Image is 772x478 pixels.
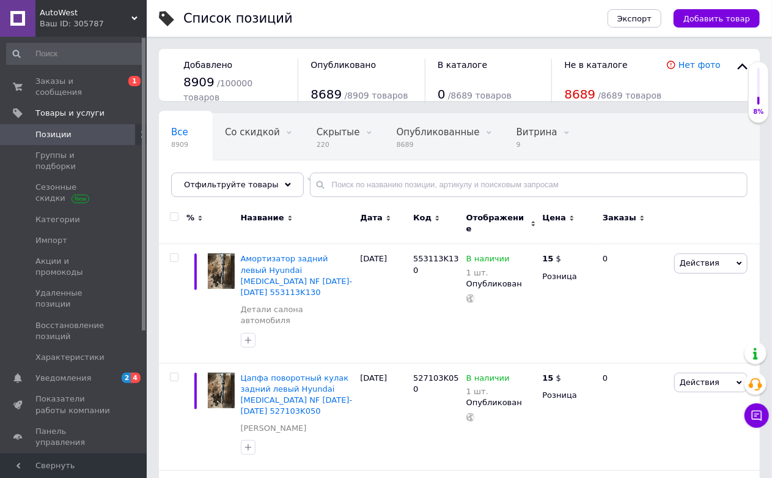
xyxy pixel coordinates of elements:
span: Экспорт [617,14,652,23]
span: Панель управления [35,426,113,448]
div: Опубликован [466,278,537,289]
span: 4 [131,373,141,383]
span: / 8909 товаров [345,91,408,100]
div: $ [542,373,561,384]
div: 1 шт. [466,268,510,277]
span: Все [171,127,188,138]
span: Отображение [466,212,528,234]
span: В каталоге [438,60,487,70]
span: Опубликованные [397,127,480,138]
span: Витрина [517,127,557,138]
div: [DATE] [357,244,410,363]
span: AutoWest [40,7,131,18]
span: Скрытые [317,127,360,138]
span: 8689 [311,87,342,102]
span: % [186,212,194,223]
input: Поиск [6,43,144,65]
img: Амортизатор задний левый Hyundai Sonata NF 2005-2010г 553113K130 [208,253,235,289]
span: 1 [128,76,141,86]
span: Категории [35,214,80,225]
div: 1 шт. [466,387,510,396]
a: Нет фото [678,60,721,70]
span: / 100000 товаров [183,78,252,102]
span: Название [241,212,284,223]
b: 15 [542,373,553,383]
div: Опубликован [466,397,537,408]
div: Список позиций [183,12,293,25]
span: Импорт [35,235,67,246]
div: [DATE] [357,363,410,471]
span: 9 [517,140,557,149]
div: 8% [749,108,768,116]
span: 553113K130 [413,254,459,274]
span: Добавлено [183,60,232,70]
img: Цапфа поворотный кулак задний левый Hyundai Sonata NF 2005-2010г 527103K050 [208,373,235,408]
span: Код [413,212,432,223]
span: Дата [360,212,383,223]
button: Чат с покупателем [744,403,769,428]
span: 8909 [171,140,188,149]
div: С заниженной ценой, Опубликованные [159,160,325,207]
div: 0 [595,244,671,363]
div: Розница [542,390,592,401]
span: Удаленные позиции [35,288,113,310]
span: Уведомления [35,373,91,384]
a: [PERSON_NAME] [241,423,307,434]
span: Действия [680,258,719,267]
button: Экспорт [608,9,661,28]
span: Позиции [35,129,72,140]
span: В наличии [466,254,510,267]
span: С заниженной ценой, Оп... [171,173,301,184]
span: 0 [438,87,446,102]
span: Отфильтруйте товары [184,180,279,189]
div: Ваш ID: 305787 [40,18,147,29]
a: Амортизатор задний левый Hyundai [MEDICAL_DATA] NF [DATE]-[DATE] 553113K130 [241,254,353,297]
span: / 8689 товаров [448,91,512,100]
span: Показатели работы компании [35,394,113,416]
span: Заказы [603,212,636,223]
b: 15 [542,254,553,263]
span: Не в каталоге [564,60,628,70]
span: / 8689 товаров [598,91,662,100]
span: Действия [680,378,719,387]
span: Группы и подборки [35,150,113,172]
span: Цена [542,212,566,223]
button: Добавить товар [674,9,760,28]
a: Детали салона автомобиля [241,304,355,326]
div: 0 [595,363,671,471]
div: $ [542,253,561,264]
span: Добавить товар [683,14,750,23]
span: 8909 [183,75,215,89]
input: Поиск по названию позиции, артикулу и поисковым запросам [310,173,748,197]
span: 220 [317,140,360,149]
span: Характеристики [35,352,105,363]
a: Цапфа поворотный кулак задний левый Hyundai [MEDICAL_DATA] NF [DATE]-[DATE] 527103K050 [241,373,353,416]
span: Заказы и сообщения [35,76,113,98]
span: Товары и услуги [35,108,105,119]
span: 2 [122,373,131,383]
span: Сезонные скидки [35,182,113,204]
span: Акции и промокоды [35,256,113,278]
span: Опубликовано [311,60,376,70]
span: 8689 [564,87,595,102]
span: В наличии [466,373,510,386]
span: Со скидкой [225,127,280,138]
div: Розница [542,271,592,282]
span: 8689 [397,140,480,149]
span: 527103K050 [413,373,459,394]
span: Восстановление позиций [35,320,113,342]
